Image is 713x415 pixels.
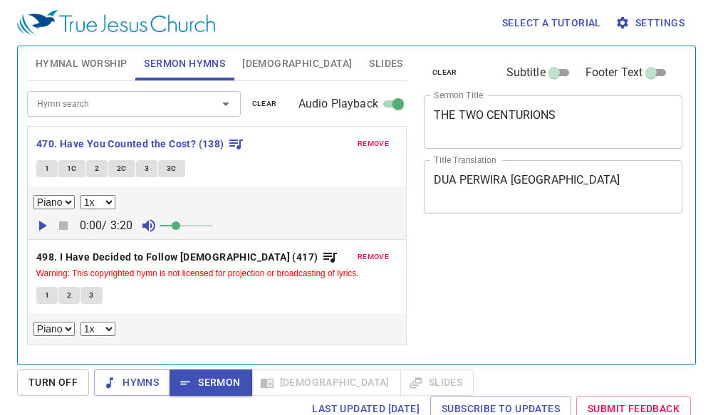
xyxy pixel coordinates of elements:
select: Select Track [33,195,75,209]
span: 1 [45,289,49,302]
button: clear [424,64,466,81]
span: Select a tutorial [502,14,601,32]
span: remove [358,137,389,150]
b: 498. I Have Decided to Follow [DEMOGRAPHIC_DATA] (417) [36,248,318,266]
select: Playback Rate [80,195,115,209]
span: Turn Off [28,374,78,392]
span: clear [432,66,457,79]
button: 1 [36,160,58,177]
span: 3 [145,162,149,175]
button: remove [349,248,397,266]
button: 3C [158,160,185,177]
span: 2 [95,162,99,175]
img: True Jesus Church [17,10,215,36]
button: Open [216,94,236,114]
button: 2C [108,160,135,177]
button: 2 [58,287,80,304]
span: Footer Text [586,64,643,81]
textarea: THE TWO CENTURIONS [434,108,672,135]
button: 3 [136,160,157,177]
button: Sermon [170,369,251,396]
button: 470. Have You Counted the Cost? (138) [36,135,244,153]
span: 2 [67,289,71,302]
span: Settings [618,14,685,32]
button: 498. I Have Decided to Follow [DEMOGRAPHIC_DATA] (417) [36,248,338,266]
span: Hymnal Worship [36,55,127,73]
span: 1C [67,162,77,175]
b: 470. Have You Counted the Cost? (138) [36,135,224,153]
span: Audio Playback [298,95,378,112]
textarea: DUA PERWIRA [GEOGRAPHIC_DATA] [434,173,672,200]
iframe: from-child [418,228,633,353]
button: Select a tutorial [496,10,607,36]
span: Subtitle [506,64,546,81]
p: 0:00 / 3:20 [74,217,139,234]
select: Select Track [33,322,75,336]
span: Sermon Hymns [144,55,225,73]
button: 2 [86,160,108,177]
button: 3 [80,287,102,304]
button: 1C [58,160,85,177]
span: 3 [89,289,93,302]
span: clear [252,98,277,110]
span: remove [358,251,389,263]
span: 2C [117,162,127,175]
span: Hymns [105,374,159,392]
span: Slides [369,55,402,73]
span: [DEMOGRAPHIC_DATA] [242,55,352,73]
select: Playback Rate [80,322,115,336]
span: 3C [167,162,177,175]
button: 1 [36,287,58,304]
button: Settings [613,10,690,36]
span: Sermon [181,374,240,392]
small: Warning: This copyrighted hymn is not licensed for projection or broadcasting of lyrics. [36,268,359,278]
span: 1 [45,162,49,175]
button: Turn Off [17,369,89,396]
button: Hymns [94,369,170,396]
button: remove [349,135,397,152]
button: clear [244,95,286,112]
